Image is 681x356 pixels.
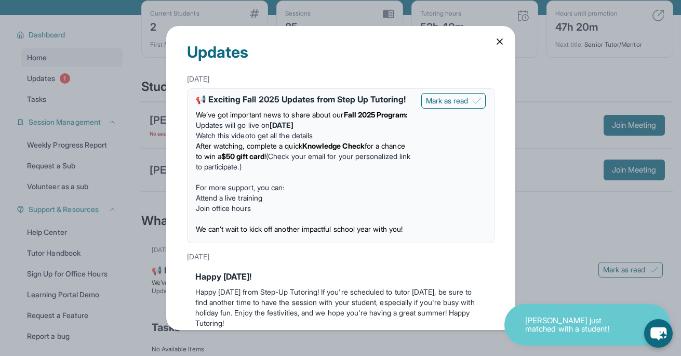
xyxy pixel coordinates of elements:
button: chat-button [644,319,673,348]
span: Mark as read [426,96,469,106]
span: We can’t wait to kick off another impactful school year with you! [196,225,403,233]
strong: $50 gift card [221,152,264,161]
div: [DATE] [187,247,495,266]
p: For more support, you can: [196,182,413,193]
div: 📢 Exciting Fall 2025 Updates from Step Up Tutoring! [196,93,413,106]
div: Happy [DATE]! [195,270,486,283]
strong: [DATE] [270,121,293,129]
a: Attend a live training [196,193,263,202]
li: (Check your email for your personalized link to participate.) [196,141,413,172]
strong: Knowledge Check [302,141,365,150]
div: Updates [187,26,495,70]
li: to get all the details [196,130,413,141]
a: Watch this video [196,131,249,140]
span: ! [264,152,266,161]
li: Updates will go live on [196,120,413,130]
a: Join office hours [196,204,251,213]
span: We’ve got important news to share about our [196,110,344,119]
div: [DATE] [187,70,495,88]
p: Happy [DATE] from Step-Up Tutoring! If you're scheduled to tutor [DATE], be sure to find another ... [195,287,486,328]
span: After watching, complete a quick [196,141,302,150]
img: Mark as read [473,97,481,105]
p: [PERSON_NAME] just matched with a student! [525,317,629,334]
strong: Fall 2025 Program: [344,110,408,119]
button: Mark as read [421,93,486,109]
